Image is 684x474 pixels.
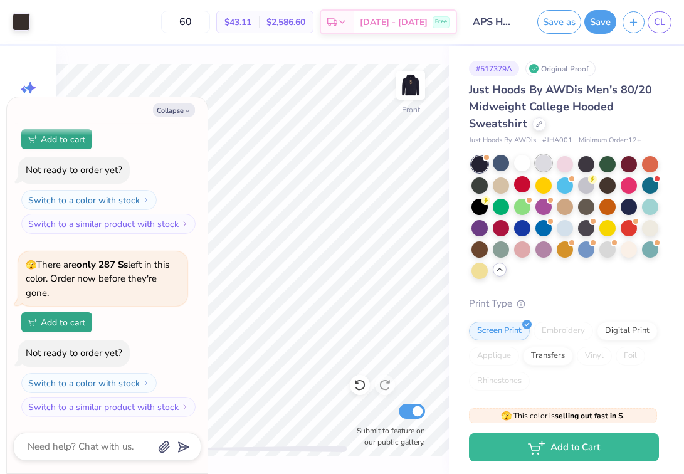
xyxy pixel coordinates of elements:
button: Switch to a color with stock [21,373,157,393]
a: CL [648,11,671,33]
div: Screen Print [469,322,530,340]
div: Print Type [469,297,659,311]
img: Switch to a similar product with stock [181,403,189,411]
span: Just Hoods By AWDis [469,135,536,146]
button: Save [584,10,616,34]
button: Save as [537,10,581,34]
div: Transfers [523,347,573,366]
button: Switch to a color with stock [21,190,157,210]
div: Not ready to order yet? [26,164,122,176]
span: 🫣 [26,259,36,271]
span: [DATE] - [DATE] [360,16,428,29]
button: Switch to a similar product with stock [21,397,196,417]
div: Front [402,104,420,115]
span: $43.11 [224,16,251,29]
span: Just Hoods By AWDis Men's 80/20 Midweight College Hooded Sweatshirt [469,82,652,131]
span: Minimum Order: 12 + [579,135,641,146]
div: Rhinestones [469,372,530,391]
div: # 517379A [469,61,519,76]
span: CL [654,15,665,29]
button: Collapse [153,103,195,117]
img: Switch to a similar product with stock [181,220,189,228]
img: Switch to a color with stock [142,379,150,387]
button: Add to cart [21,312,92,332]
button: Switch to a similar product with stock [21,214,196,234]
div: Foil [616,347,645,366]
strong: selling out fast in S [555,411,623,421]
div: Embroidery [534,322,593,340]
div: Digital Print [597,322,658,340]
span: 🫣 [501,410,512,422]
div: Applique [469,347,519,366]
div: Not ready to order yet? [26,347,122,359]
img: Switch to a color with stock [142,196,150,204]
img: Add to cart [28,319,37,326]
span: This color is . [501,410,625,421]
input: – – [161,11,210,33]
button: Add to Cart [469,433,659,461]
img: Front [398,73,423,98]
span: Free [435,18,447,26]
span: $2,586.60 [266,16,305,29]
div: Vinyl [577,347,612,366]
div: Original Proof [525,61,596,76]
input: Untitled Design [463,9,525,34]
label: Submit to feature on our public gallery. [350,425,425,448]
span: There are left in this color. Order now before they're gone. [26,258,169,299]
strong: only 287 Ss [76,258,128,271]
button: Add to cart [21,129,92,149]
img: Add to cart [28,135,37,143]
